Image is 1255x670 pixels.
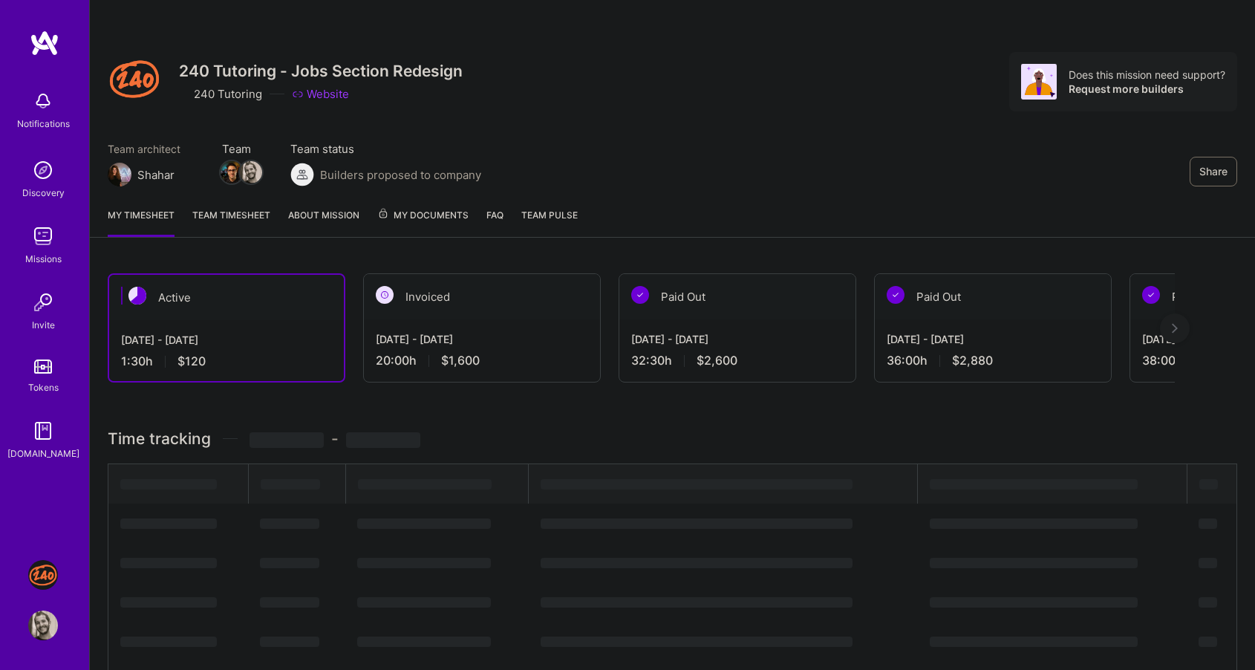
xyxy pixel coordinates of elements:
[541,637,853,647] span: ‌
[357,637,491,647] span: ‌
[121,354,332,369] div: 1:30 h
[120,558,217,568] span: ‌
[250,432,324,448] span: ‌
[108,429,1237,448] h3: Time tracking
[288,207,359,237] a: About Mission
[25,611,62,640] a: User Avatar
[108,141,192,157] span: Team architect
[222,141,261,157] span: Team
[1199,164,1228,179] span: Share
[1172,323,1178,334] img: right
[177,354,206,369] span: $120
[120,597,217,608] span: ‌
[32,317,55,333] div: Invite
[109,275,344,320] div: Active
[631,353,844,368] div: 32:30 h
[697,353,737,368] span: $2,600
[1069,68,1225,82] div: Does this mission need support?
[930,518,1138,529] span: ‌
[1199,597,1217,608] span: ‌
[541,518,853,529] span: ‌
[28,287,58,317] img: Invite
[364,274,600,319] div: Invoiced
[290,163,314,186] img: Builders proposed to company
[887,353,1099,368] div: 36:00 h
[357,558,491,568] span: ‌
[28,380,59,395] div: Tokens
[376,353,588,368] div: 20:00 h
[192,207,270,237] a: Team timesheet
[377,207,469,224] span: My Documents
[376,331,588,347] div: [DATE] - [DATE]
[930,479,1138,490] span: ‌
[1199,637,1217,647] span: ‌
[887,286,904,304] img: Paid Out
[521,209,578,221] span: Team Pulse
[358,479,492,490] span: ‌
[250,429,420,448] span: -
[179,62,463,80] h3: 240 Tutoring - Jobs Section Redesign
[28,416,58,446] img: guide book
[1199,479,1218,490] span: ‌
[137,167,175,183] div: Shahar
[25,251,62,267] div: Missions
[631,331,844,347] div: [DATE] - [DATE]
[486,207,503,237] a: FAQ
[619,274,855,319] div: Paid Out
[108,207,175,237] a: My timesheet
[376,286,394,304] img: Invoiced
[240,161,262,183] img: Team Member Avatar
[180,169,192,180] i: icon Mail
[241,160,261,185] a: Team Member Avatar
[7,446,79,461] div: [DOMAIN_NAME]
[28,86,58,116] img: bell
[875,274,1111,319] div: Paid Out
[108,52,161,105] img: Company Logo
[930,597,1138,608] span: ‌
[260,558,319,568] span: ‌
[120,518,217,529] span: ‌
[887,331,1099,347] div: [DATE] - [DATE]
[30,30,59,56] img: logo
[17,116,70,131] div: Notifications
[34,360,52,374] img: tokens
[320,167,481,183] span: Builders proposed to company
[952,353,993,368] span: $2,880
[631,286,649,304] img: Paid Out
[179,86,262,102] div: 240 Tutoring
[1199,518,1217,529] span: ‌
[1142,286,1160,304] img: Paid Out
[25,560,62,590] a: J: 240 Tutoring - Jobs Section Redesign
[1069,82,1225,96] div: Request more builders
[28,155,58,185] img: discovery
[377,207,469,237] a: My Documents
[128,287,146,305] img: Active
[357,518,491,529] span: ‌
[541,558,853,568] span: ‌
[357,597,491,608] span: ‌
[1021,64,1057,100] img: Avatar
[108,163,131,186] img: Team Architect
[346,432,420,448] span: ‌
[1190,157,1237,186] button: Share
[222,160,241,185] a: Team Member Avatar
[28,221,58,251] img: teamwork
[541,479,853,490] span: ‌
[28,560,58,590] img: J: 240 Tutoring - Jobs Section Redesign
[260,518,319,529] span: ‌
[28,611,58,640] img: User Avatar
[22,185,65,201] div: Discovery
[120,637,217,647] span: ‌
[121,332,332,348] div: [DATE] - [DATE]
[179,88,191,100] i: icon CompanyGray
[930,637,1138,647] span: ‌
[541,597,853,608] span: ‌
[290,141,481,157] span: Team status
[930,558,1138,568] span: ‌
[120,479,217,490] span: ‌
[521,207,578,237] a: Team Pulse
[261,479,320,490] span: ‌
[1199,558,1217,568] span: ‌
[292,86,349,102] a: Website
[441,353,480,368] span: $1,600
